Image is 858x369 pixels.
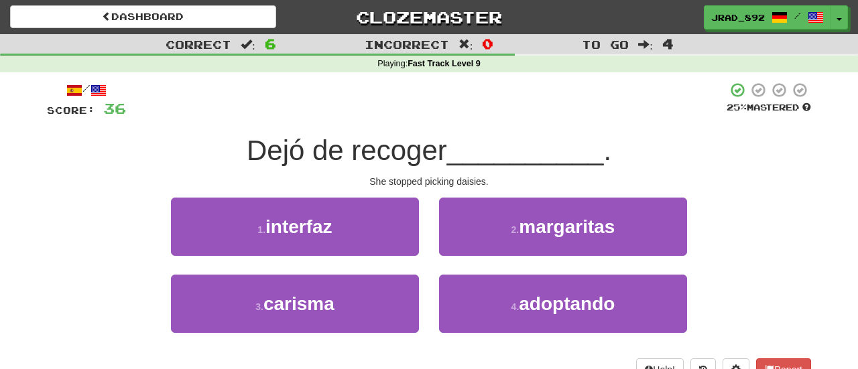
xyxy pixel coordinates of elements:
span: __________ [447,135,604,166]
span: : [458,39,473,50]
a: Clozemaster [296,5,562,29]
button: 3.carisma [171,275,419,333]
div: / [47,82,126,98]
span: jrad_892 [711,11,765,23]
span: Correct [166,38,231,51]
a: Dashboard [10,5,276,28]
span: Dejó de recoger [247,135,447,166]
small: 4 . [511,301,519,312]
span: 25 % [727,102,747,113]
span: 36 [103,100,126,117]
small: 3 . [255,301,263,312]
span: interfaz [265,216,332,237]
span: To go [582,38,629,51]
span: carisma [263,293,334,314]
a: jrad_892 / [704,5,831,29]
small: 1 . [257,224,265,235]
div: Mastered [727,102,811,114]
button: 1.interfaz [171,198,419,256]
span: : [241,39,255,50]
span: Score: [47,104,95,116]
small: 2 . [511,224,519,235]
span: adoptando [519,293,615,314]
span: 0 [482,35,493,52]
span: 6 [265,35,276,52]
strong: Fast Track Level 9 [408,59,481,68]
div: She stopped picking daisies. [47,175,811,188]
button: 2.margaritas [439,198,687,256]
span: 4 [662,35,674,52]
span: : [638,39,653,50]
span: margaritas [519,216,615,237]
button: 4.adoptando [439,275,687,333]
span: / [794,11,801,20]
span: . [603,135,611,166]
span: Incorrect [365,38,449,51]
